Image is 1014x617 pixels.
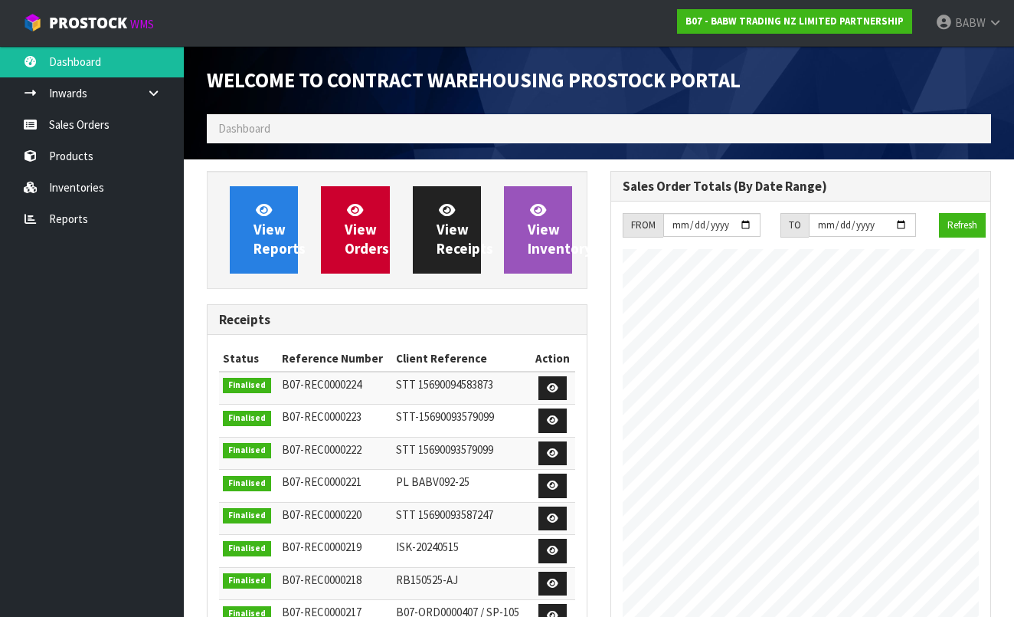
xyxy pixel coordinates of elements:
span: B07-REC0000220 [282,507,361,522]
div: TO [780,213,809,238]
span: PL BABV092-25 [396,474,469,489]
span: BABW [955,15,986,30]
h3: Sales Order Totals (By Date Range) [623,179,979,194]
span: View Orders [345,201,389,258]
th: Client Reference [392,346,531,371]
span: Welcome to Contract Warehousing ProStock Portal [207,67,741,93]
span: Finalised [223,443,271,458]
th: Action [531,346,575,371]
span: ProStock [49,13,127,33]
span: B07-REC0000221 [282,474,361,489]
span: Finalised [223,411,271,426]
span: View Inventory [528,201,592,258]
span: STT 15690093579099 [396,442,493,457]
a: ViewOrders [321,186,389,274]
span: Finalised [223,378,271,393]
span: Finalised [223,476,271,491]
span: B07-REC0000222 [282,442,361,457]
a: ViewReceipts [413,186,481,274]
span: Finalised [223,573,271,589]
span: STT 15690094583873 [396,377,493,392]
span: Finalised [223,541,271,556]
small: WMS [130,17,154,31]
a: ViewInventory [504,186,572,274]
span: View Reports [253,201,306,258]
span: B07-REC0000223 [282,409,361,424]
a: ViewReports [230,186,298,274]
span: Dashboard [218,121,270,136]
span: View Receipts [437,201,493,258]
span: ISK-20240515 [396,540,459,554]
span: B07-REC0000224 [282,377,361,392]
span: RB150525-AJ [396,573,458,587]
strong: B07 - BABW TRADING NZ LIMITED PARTNERSHIP [685,15,904,28]
button: Refresh [939,213,986,238]
span: B07-REC0000219 [282,540,361,554]
th: Reference Number [278,346,393,371]
th: Status [219,346,278,371]
span: STT 15690093587247 [396,507,493,522]
h3: Receipts [219,313,575,327]
span: Finalised [223,508,271,523]
div: FROM [623,213,663,238]
span: B07-REC0000218 [282,573,361,587]
span: STT-15690093579099 [396,409,494,424]
img: cube-alt.png [23,13,42,32]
